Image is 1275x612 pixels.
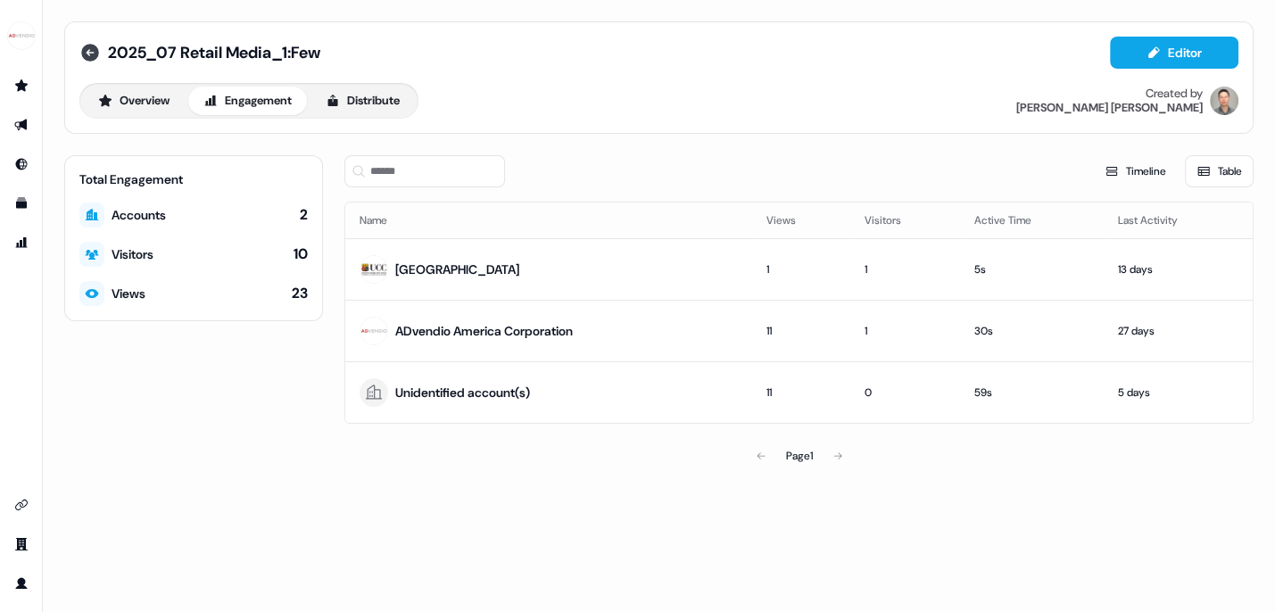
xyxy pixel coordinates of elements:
div: 13 days [1118,261,1238,278]
th: Visitors [850,203,960,238]
a: Go to integrations [7,491,36,519]
th: Views [752,203,849,238]
button: Editor [1110,37,1238,69]
div: 59s [974,384,1090,401]
a: Go to templates [7,189,36,218]
div: 11 [766,322,835,340]
th: Name [345,203,752,238]
div: 11 [766,384,835,401]
img: Robert [1210,87,1238,115]
a: Editor [1110,45,1238,64]
div: Page 1 [786,447,813,465]
th: Active Time [960,203,1105,238]
button: Engagement [188,87,307,115]
div: 1 [865,261,946,278]
button: Table [1185,155,1254,187]
button: Overview [83,87,185,115]
div: Visitors [112,245,153,263]
div: 10 [294,244,308,264]
span: 2025_07 Retail Media_1:Few [108,42,320,63]
div: 30s [974,322,1090,340]
a: Go to outbound experience [7,111,36,139]
a: Go to team [7,530,36,558]
a: Go to attribution [7,228,36,257]
div: 5 days [1118,384,1238,401]
a: Go to prospects [7,71,36,100]
button: Timeline [1093,155,1178,187]
div: Total Engagement [79,170,308,188]
div: [GEOGRAPHIC_DATA] [395,261,519,278]
div: [PERSON_NAME] [PERSON_NAME] [1016,101,1203,115]
div: 5s [974,261,1090,278]
div: 23 [292,284,308,303]
div: 2 [300,205,308,225]
th: Last Activity [1104,203,1253,238]
div: Created by [1146,87,1203,101]
div: 27 days [1118,322,1238,340]
div: 0 [865,384,946,401]
div: ADvendio America Corporation [395,322,573,340]
div: 1 [865,322,946,340]
a: Go to profile [7,569,36,598]
div: Accounts [112,206,166,224]
div: Views [112,285,145,302]
div: 1 [766,261,835,278]
button: Distribute [310,87,415,115]
a: Go to Inbound [7,150,36,178]
div: Unidentified account(s) [395,384,530,401]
